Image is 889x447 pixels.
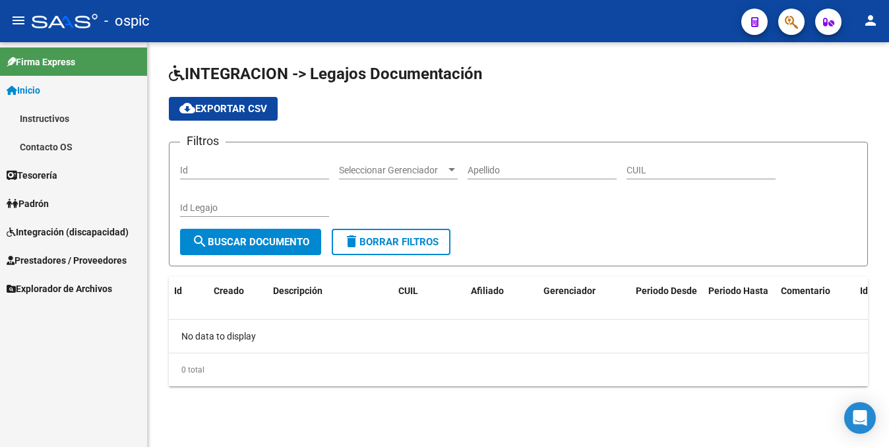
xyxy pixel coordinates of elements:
span: Descripción [273,285,322,296]
div: 0 total [169,353,868,386]
datatable-header-cell: Creado [208,277,268,320]
span: Exportar CSV [179,103,267,115]
datatable-header-cell: Periodo Desde [630,277,703,320]
datatable-header-cell: CUIL [393,277,466,320]
button: Borrar Filtros [332,229,450,255]
span: Comentario [781,285,830,296]
span: Afiliado [471,285,504,296]
span: Id [174,285,182,296]
span: - ospic [104,7,150,36]
span: Padrón [7,196,49,211]
span: Inicio [7,83,40,98]
span: Periodo Hasta [708,285,768,296]
span: Firma Express [7,55,75,69]
button: Buscar Documento [180,229,321,255]
datatable-header-cell: Id [169,277,208,320]
span: Integración (discapacidad) [7,225,129,239]
div: No data to display [169,320,868,353]
mat-icon: search [192,233,208,249]
span: Tesorería [7,168,57,183]
span: Seleccionar Gerenciador [339,165,446,176]
h3: Filtros [180,132,226,150]
span: Gerenciador [543,285,596,296]
datatable-header-cell: Descripción [268,277,393,320]
datatable-header-cell: Periodo Hasta [703,277,776,320]
datatable-header-cell: Afiliado [466,277,538,320]
span: CUIL [398,285,418,296]
datatable-header-cell: Gerenciador [538,277,630,320]
span: Buscar Documento [192,236,309,248]
mat-icon: delete [344,233,359,249]
datatable-header-cell: Comentario [776,277,855,320]
span: Explorador de Archivos [7,282,112,296]
span: Creado [214,285,244,296]
span: Periodo Desde [636,285,697,296]
mat-icon: person [863,13,878,28]
span: Borrar Filtros [344,236,439,248]
mat-icon: menu [11,13,26,28]
mat-icon: cloud_download [179,100,195,116]
span: Prestadores / Proveedores [7,253,127,268]
div: Open Intercom Messenger [844,402,876,434]
span: INTEGRACION -> Legajos Documentación [169,65,482,83]
button: Exportar CSV [169,97,278,121]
